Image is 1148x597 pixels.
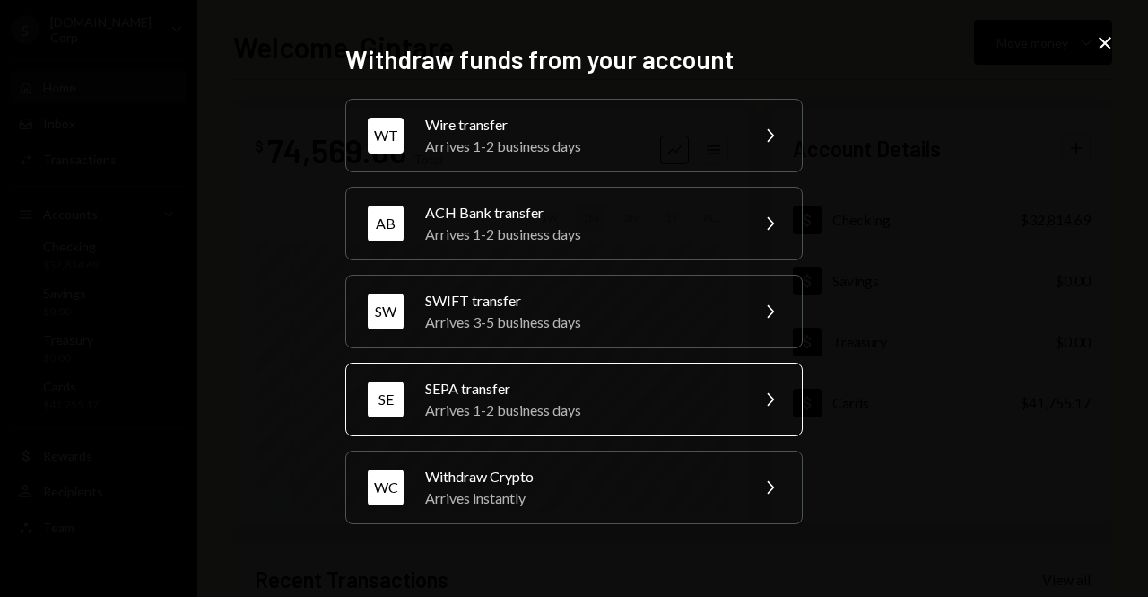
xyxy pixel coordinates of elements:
div: Arrives 1-2 business days [425,224,737,245]
button: WTWire transferArrives 1-2 business days [345,99,803,172]
button: SWSWIFT transferArrives 3-5 business days [345,275,803,348]
button: SESEPA transferArrives 1-2 business days [345,363,803,436]
div: ACH Bank transfer [425,202,737,224]
div: AB [368,206,404,241]
div: SWIFT transfer [425,290,737,312]
button: WCWithdraw CryptoArrives instantly [345,451,803,524]
div: Withdraw Crypto [425,466,737,487]
div: SW [368,294,404,329]
div: WT [368,118,404,154]
div: WC [368,470,404,505]
button: ABACH Bank transferArrives 1-2 business days [345,187,803,260]
div: SE [368,382,404,417]
div: Arrives 1-2 business days [425,399,737,421]
div: Wire transfer [425,114,737,136]
div: SEPA transfer [425,378,737,399]
div: Arrives 1-2 business days [425,136,737,157]
h2: Withdraw funds from your account [345,42,803,77]
div: Arrives 3-5 business days [425,312,737,333]
div: Arrives instantly [425,487,737,509]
